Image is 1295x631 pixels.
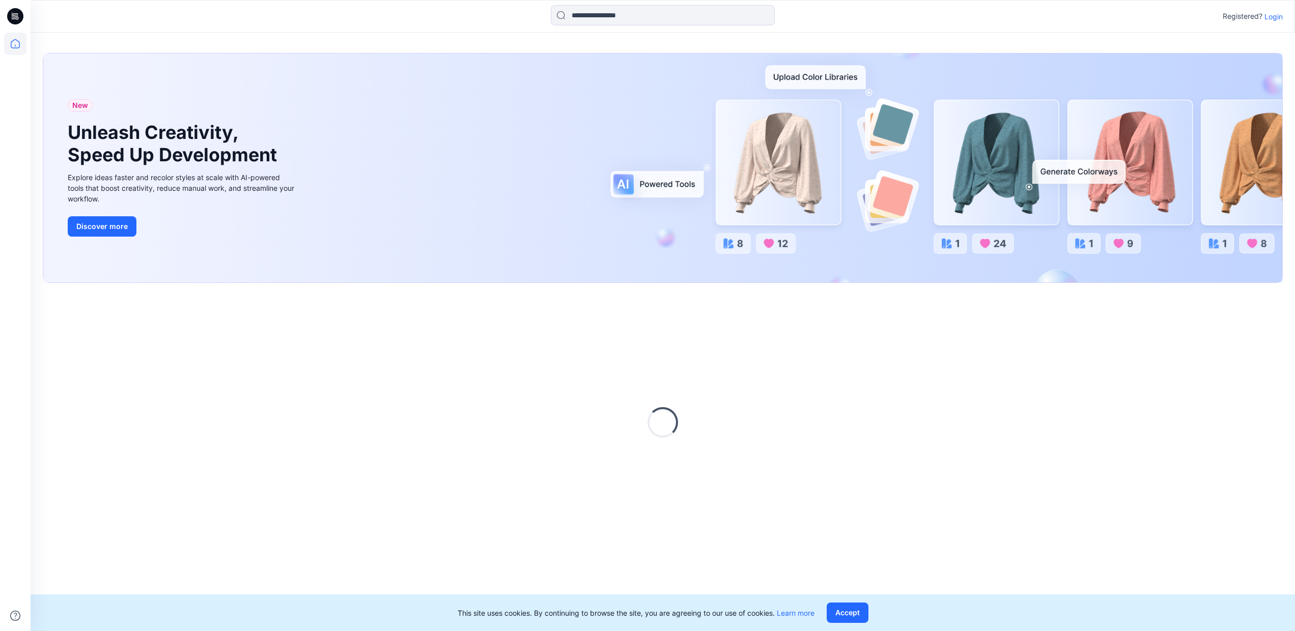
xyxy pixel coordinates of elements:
[1223,10,1262,22] p: Registered?
[68,122,281,165] h1: Unleash Creativity, Speed Up Development
[68,172,297,204] div: Explore ideas faster and recolor styles at scale with AI-powered tools that boost creativity, red...
[458,608,814,618] p: This site uses cookies. By continuing to browse the site, you are agreeing to our use of cookies.
[777,609,814,617] a: Learn more
[827,603,868,623] button: Accept
[68,216,136,237] button: Discover more
[1264,11,1283,22] p: Login
[72,99,88,111] span: New
[68,216,297,237] a: Discover more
